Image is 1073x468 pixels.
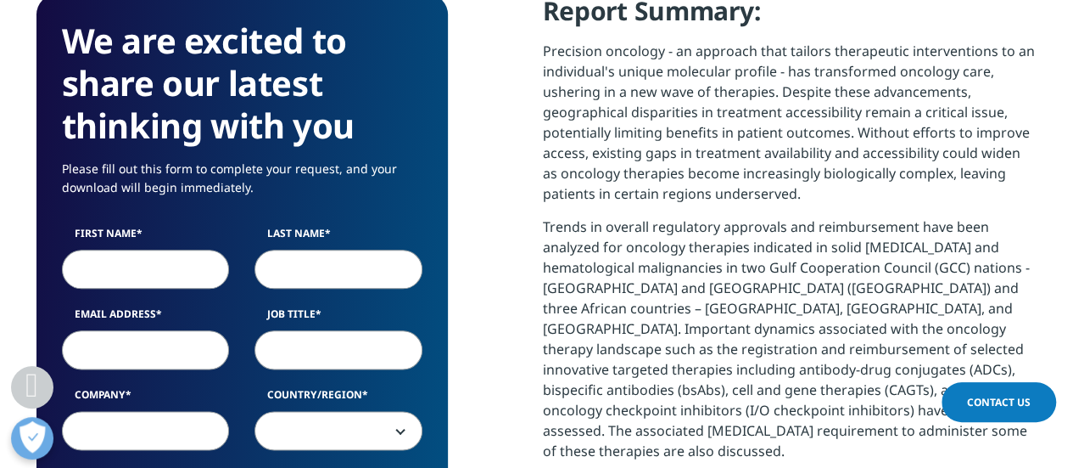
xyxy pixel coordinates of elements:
[254,387,422,411] label: Country/Region
[967,395,1031,409] span: Contact Us
[62,20,422,147] h3: We are excited to share our latest thinking with you
[543,41,1037,217] p: Precision oncology - an approach that tailors therapeutic interventions to an individual's unique...
[942,382,1056,422] a: Contact Us
[62,160,422,210] p: Please fill out this form to complete your request, and your download will begin immediately.
[254,226,422,250] label: Last Name
[254,307,422,330] label: Job Title
[11,417,53,460] button: Open Preferences
[62,307,230,330] label: Email Address
[62,387,230,411] label: Company
[62,226,230,250] label: First Name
